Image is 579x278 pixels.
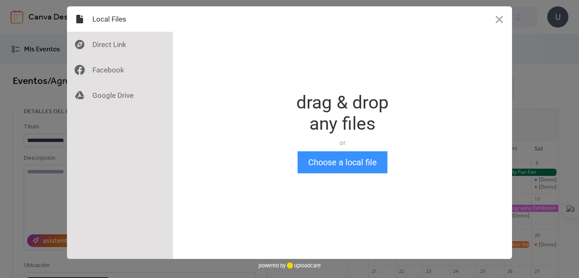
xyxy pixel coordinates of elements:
[67,32,173,57] div: Direct Link
[286,262,321,269] a: uploadcare
[298,151,387,173] button: Choose a local file
[67,6,173,32] div: Local Files
[67,57,173,83] div: Facebook
[259,259,321,272] div: powered by
[296,92,389,134] div: drag & drop any files
[67,83,173,108] div: Google Drive
[487,6,512,32] button: Close
[296,139,389,147] div: or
